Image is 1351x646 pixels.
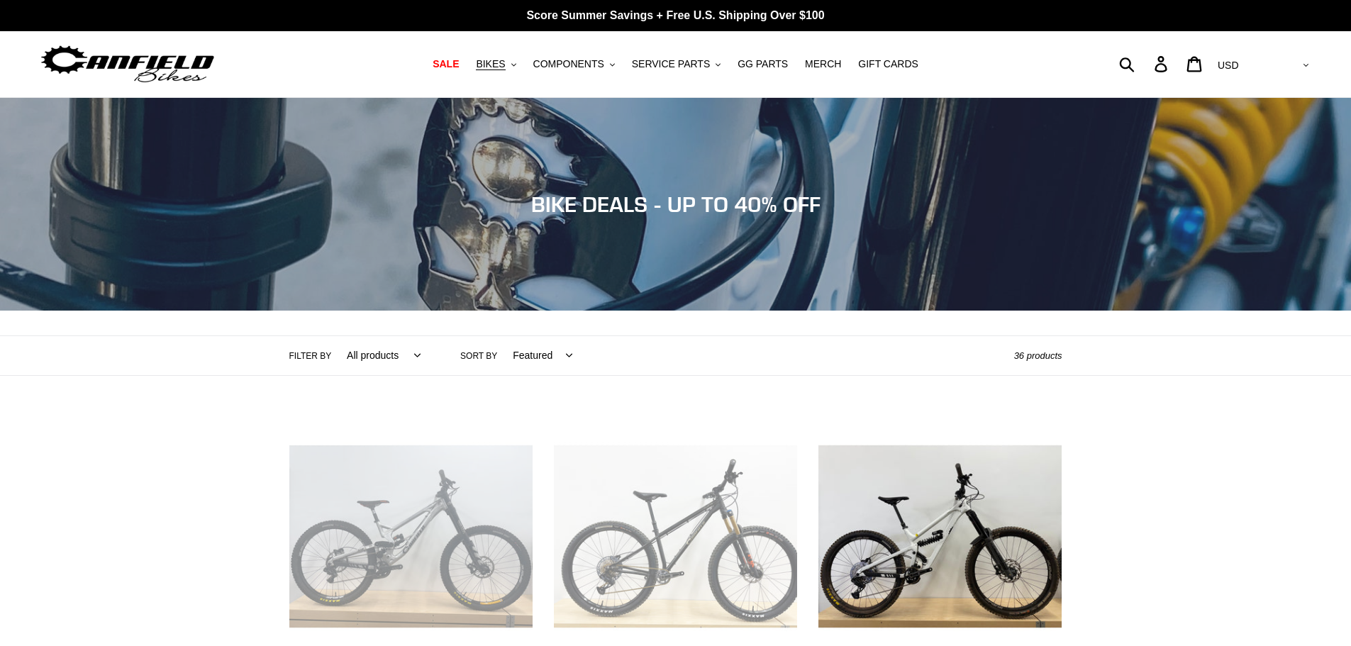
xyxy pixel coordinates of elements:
[476,58,505,70] span: BIKES
[533,58,604,70] span: COMPONENTS
[39,42,216,87] img: Canfield Bikes
[531,191,821,217] span: BIKE DEALS - UP TO 40% OFF
[460,350,497,362] label: Sort by
[469,55,523,74] button: BIKES
[632,58,710,70] span: SERVICE PARTS
[1127,48,1163,79] input: Search
[805,58,841,70] span: MERCH
[1014,350,1062,361] span: 36 products
[289,350,332,362] label: Filter by
[851,55,925,74] a: GIFT CARDS
[625,55,728,74] button: SERVICE PARTS
[738,58,788,70] span: GG PARTS
[730,55,795,74] a: GG PARTS
[798,55,848,74] a: MERCH
[426,55,466,74] a: SALE
[858,58,918,70] span: GIFT CARDS
[526,55,622,74] button: COMPONENTS
[433,58,459,70] span: SALE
